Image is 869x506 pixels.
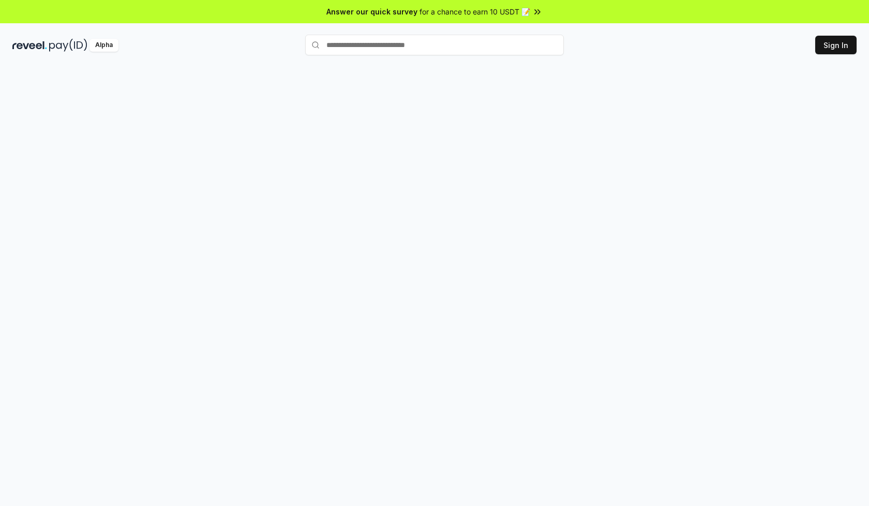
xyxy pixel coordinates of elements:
[419,6,530,17] span: for a chance to earn 10 USDT 📝
[815,36,857,54] button: Sign In
[326,6,417,17] span: Answer our quick survey
[49,39,87,52] img: pay_id
[12,39,47,52] img: reveel_dark
[89,39,118,52] div: Alpha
